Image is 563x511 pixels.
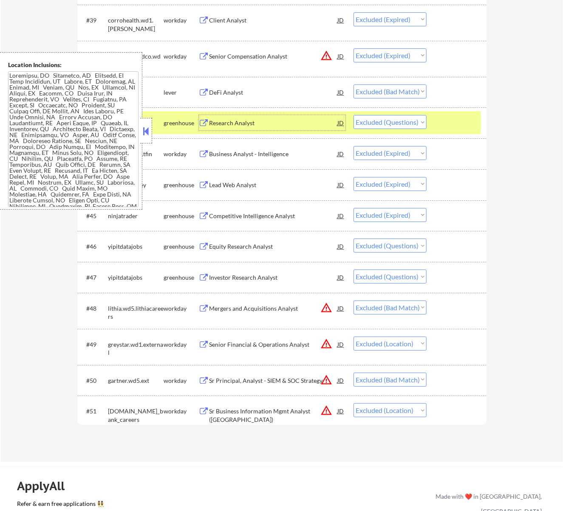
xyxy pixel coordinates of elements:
div: JD [337,337,345,352]
div: yipitdatajobs [108,242,164,251]
button: warning_amber [321,50,333,62]
div: [DOMAIN_NAME]_bank_careers [108,407,164,424]
div: ApplyAll [17,479,74,493]
div: JD [337,300,345,316]
div: #46 [87,242,102,251]
button: warning_amber [321,338,333,350]
div: Client Analyst [209,16,338,25]
div: JD [337,208,345,223]
div: Location Inclusions: [8,61,139,69]
div: #50 [87,376,102,385]
a: Refer & earn free applications 👯‍♀️ [17,501,258,510]
div: greenhouse [164,242,199,251]
div: Lead Web Analyst [209,181,338,189]
div: greenhouse [164,212,199,220]
div: JD [337,403,345,418]
div: JD [337,115,345,130]
div: DeFi Analyst [209,88,338,97]
button: warning_amber [321,302,333,314]
div: JD [337,373,345,388]
div: JD [337,84,345,100]
div: #51 [87,407,102,416]
div: Equity Research Analyst [209,242,338,251]
div: greenhouse [164,273,199,282]
div: #45 [87,212,102,220]
div: JD [337,239,345,254]
div: Mergers and Acquisitions Analyst [209,304,338,313]
div: workday [164,52,199,61]
div: ninjatrader [108,212,164,220]
div: workday [164,304,199,313]
div: Investor Research Analyst [209,273,338,282]
div: #48 [87,304,102,313]
div: #49 [87,340,102,349]
div: workday [164,376,199,385]
div: Senior Compensation Analyst [209,52,338,61]
button: warning_amber [321,374,333,386]
div: yipitdatajobs [108,273,164,282]
div: JD [337,270,345,285]
div: greystar.wd1.external [108,340,164,357]
div: corrohealth.wd1.[PERSON_NAME] [108,16,164,33]
div: lever [164,88,199,97]
div: Sr Business Information Mgmt Analyst ([GEOGRAPHIC_DATA]) [209,407,338,424]
div: JD [337,12,345,28]
div: workday [164,407,199,416]
div: #39 [87,16,102,25]
button: warning_amber [321,404,333,416]
div: JD [337,177,345,192]
div: gartner.wd5.ext [108,376,164,385]
div: JD [337,48,345,64]
div: greenhouse [164,119,199,127]
div: workday [164,340,199,349]
div: Sr Principal, Analyst - SIEM & SOC Strategy [209,376,338,385]
div: workday [164,16,199,25]
div: JD [337,146,345,161]
div: workday [164,150,199,158]
div: Senior Financial & Operations Analyst [209,340,338,349]
div: Research Analyst [209,119,338,127]
div: #47 [87,273,102,282]
div: Competitive Intelligence Analyst [209,212,338,220]
div: lithia.wd5.lithiacareers [108,304,164,321]
div: Business Analyst - Intelligence [209,150,338,158]
div: greenhouse [164,181,199,189]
